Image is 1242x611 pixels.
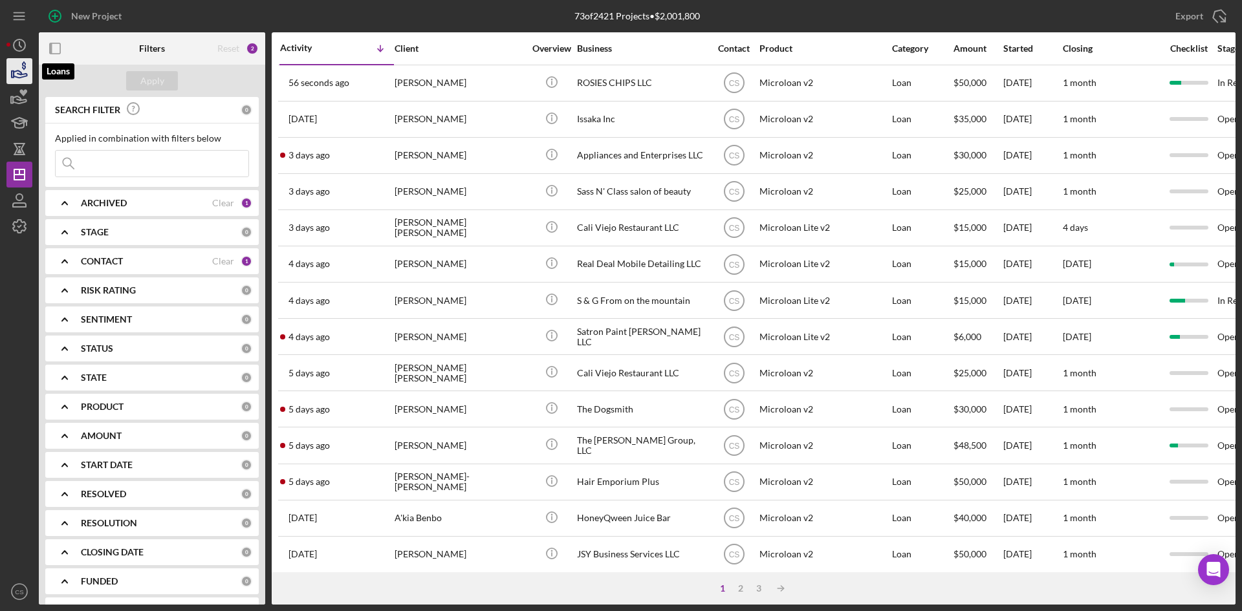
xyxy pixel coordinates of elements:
div: 0 [241,517,252,529]
div: Business [577,43,706,54]
text: CS [728,332,739,341]
div: $35,000 [953,102,1002,136]
div: Loan [892,392,952,426]
div: Cali Viejo Restaurant LLC [577,356,706,390]
div: Reset [217,43,239,54]
b: RISK RATING [81,285,136,295]
div: [PERSON_NAME] [395,428,524,462]
div: Applied in combination with filters below [55,133,249,144]
b: SENTIMENT [81,314,132,325]
div: Apply [140,71,164,91]
time: 1 month [1063,440,1096,451]
div: [PERSON_NAME] [395,247,524,281]
div: Microloan v2 [759,392,889,426]
time: 1 month [1063,149,1096,160]
time: [DATE] [1063,295,1091,306]
b: Filters [139,43,165,54]
div: [PERSON_NAME] [PERSON_NAME] [395,356,524,390]
div: Cali Viejo Restaurant LLC [577,211,706,245]
time: 2025-08-19 19:46 [289,549,317,559]
div: [DATE] [1003,66,1062,100]
div: 0 [241,401,252,413]
div: Microloan v2 [759,66,889,100]
div: 1 [241,255,252,267]
div: [PERSON_NAME] [395,537,524,572]
div: [DATE] [1003,102,1062,136]
div: [PERSON_NAME] [395,283,524,317]
time: 2025-08-21 18:57 [289,295,330,306]
div: [DATE] [1003,428,1062,462]
div: Export [1175,3,1203,29]
div: [PERSON_NAME] [395,66,524,100]
b: PRODUCT [81,402,124,412]
text: CS [728,260,739,269]
div: [DATE] [1003,283,1062,317]
time: 1 month [1063,403,1096,414]
b: AMOUNT [81,431,122,441]
div: Loan [892,501,952,535]
div: Loan [892,138,952,173]
div: HoneyQween Juice Bar [577,501,706,535]
time: 1 month [1063,113,1096,124]
time: 2025-08-21 14:22 [289,332,330,342]
time: [DATE] [1063,258,1091,269]
button: Apply [126,71,178,91]
div: 0 [241,488,252,500]
text: CS [728,369,739,378]
div: Real Deal Mobile Detailing LLC [577,247,706,281]
div: Category [892,43,952,54]
div: Loan [892,319,952,354]
div: Microloan v2 [759,465,889,499]
div: Hair Emporium Plus [577,465,706,499]
div: Microloan v2 [759,501,889,535]
div: Microloan v2 [759,356,889,390]
div: Issaka Inc [577,102,706,136]
div: $15,000 [953,247,1002,281]
div: Loan [892,102,952,136]
time: 4 days [1063,222,1088,233]
div: 0 [241,546,252,558]
div: Amount [953,43,1002,54]
text: CS [728,405,739,414]
div: $6,000 [953,319,1002,354]
div: [DATE] [1003,465,1062,499]
b: FUNDED [81,576,118,586]
div: 0 [241,372,252,383]
time: 2025-08-22 17:28 [289,186,330,197]
time: 2025-08-20 21:53 [289,440,330,451]
time: 2025-08-20 20:08 [289,477,330,487]
div: Product [759,43,889,54]
b: STATE [81,372,107,383]
text: CS [728,296,739,305]
div: Loan [892,428,952,462]
div: [DATE] [1003,537,1062,572]
div: $15,000 [953,283,1002,317]
text: CS [728,478,739,487]
div: $40,000 [953,501,1002,535]
div: [PERSON_NAME] [395,138,524,173]
time: 1 month [1063,186,1096,197]
div: Activity [280,43,337,53]
button: CS [6,579,32,605]
time: 2025-08-21 04:59 [289,368,330,378]
div: Microloan Lite v2 [759,319,889,354]
div: Microloan v2 [759,102,889,136]
div: Started [1003,43,1062,54]
div: [DATE] [1003,138,1062,173]
div: $50,000 [953,66,1002,100]
b: ARCHIVED [81,198,127,208]
text: CS [15,588,23,595]
div: [DATE] [1003,247,1062,281]
div: Microloan Lite v2 [759,283,889,317]
div: [DATE] [1003,175,1062,209]
div: Loan [892,356,952,390]
div: Contact [710,43,758,54]
div: 3 [750,583,768,594]
b: CLOSING DATE [81,547,144,557]
button: Export [1162,3,1236,29]
div: Loan [892,66,952,100]
div: Loan [892,175,952,209]
b: STATUS [81,343,113,354]
div: 0 [241,343,252,354]
div: JSY Business Services LLC [577,537,706,572]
